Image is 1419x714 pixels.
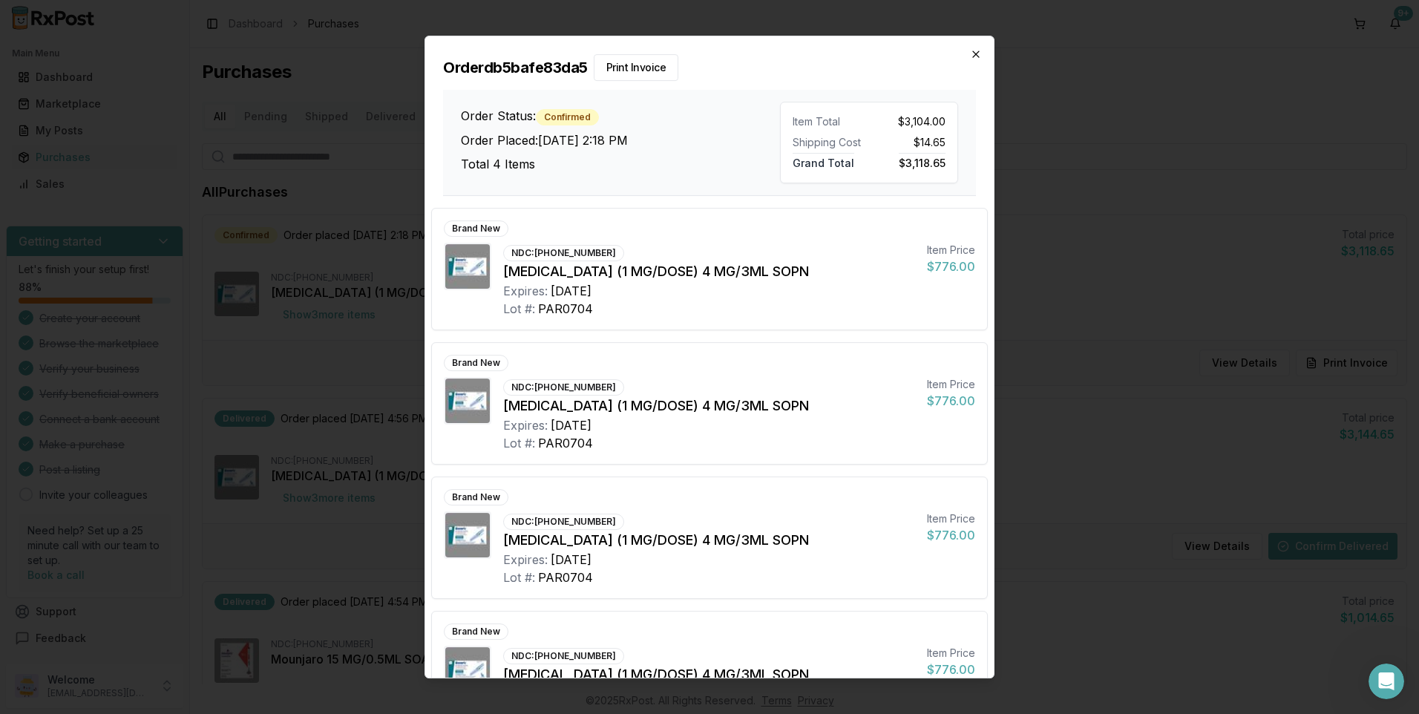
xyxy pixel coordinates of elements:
h3: Total 4 Items [461,155,780,173]
div: $14.65 [875,135,946,150]
div: Brand New [444,355,508,371]
div: Shipping Cost [793,135,863,150]
div: Expires: [503,416,548,434]
div: $776.00 [927,392,975,410]
div: $776.00 [927,526,975,544]
iframe: Intercom live chat [1369,664,1404,699]
div: [DATE] [551,282,591,300]
div: Brand New [444,623,508,640]
h2: Order db5bafe83da5 [443,54,976,81]
div: NDC: [PHONE_NUMBER] [503,245,624,261]
div: Item Price [927,377,975,392]
img: Ozempic (1 MG/DOSE) 4 MG/3ML SOPN [445,379,490,423]
div: PAR0704 [538,434,593,452]
div: [MEDICAL_DATA] (1 MG/DOSE) 4 MG/3ML SOPN [503,261,915,282]
div: Brand New [444,489,508,505]
div: Item Total [793,114,863,129]
div: Lot #: [503,434,535,452]
div: [MEDICAL_DATA] (1 MG/DOSE) 4 MG/3ML SOPN [503,396,915,416]
span: $3,118.65 [899,153,946,169]
div: [DATE] [551,551,591,569]
img: Ozempic (1 MG/DOSE) 4 MG/3ML SOPN [445,244,490,289]
div: PAR0704 [538,300,593,318]
div: Expires: [503,282,548,300]
span: $3,104.00 [898,114,946,129]
div: Brand New [444,220,508,237]
img: Ozempic (1 MG/DOSE) 4 MG/3ML SOPN [445,513,490,557]
div: Confirmed [536,109,599,125]
div: Expires: [503,551,548,569]
div: NDC: [PHONE_NUMBER] [503,648,624,664]
h3: Order Placed: [DATE] 2:18 PM [461,131,780,149]
div: Item Price [927,511,975,526]
div: [DATE] [551,416,591,434]
div: Lot #: [503,300,535,318]
button: Print Invoice [594,54,679,81]
div: NDC: [PHONE_NUMBER] [503,379,624,396]
div: Lot #: [503,569,535,586]
h3: Order Status: [461,107,780,125]
div: [MEDICAL_DATA] (1 MG/DOSE) 4 MG/3ML SOPN [503,664,915,685]
div: [MEDICAL_DATA] (1 MG/DOSE) 4 MG/3ML SOPN [503,530,915,551]
div: NDC: [PHONE_NUMBER] [503,514,624,530]
div: Item Price [927,243,975,258]
div: PAR0704 [538,569,593,586]
span: Grand Total [793,153,854,169]
div: Item Price [927,646,975,661]
div: $776.00 [927,258,975,275]
img: Ozempic (1 MG/DOSE) 4 MG/3ML SOPN [445,647,490,692]
div: $776.00 [927,661,975,678]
